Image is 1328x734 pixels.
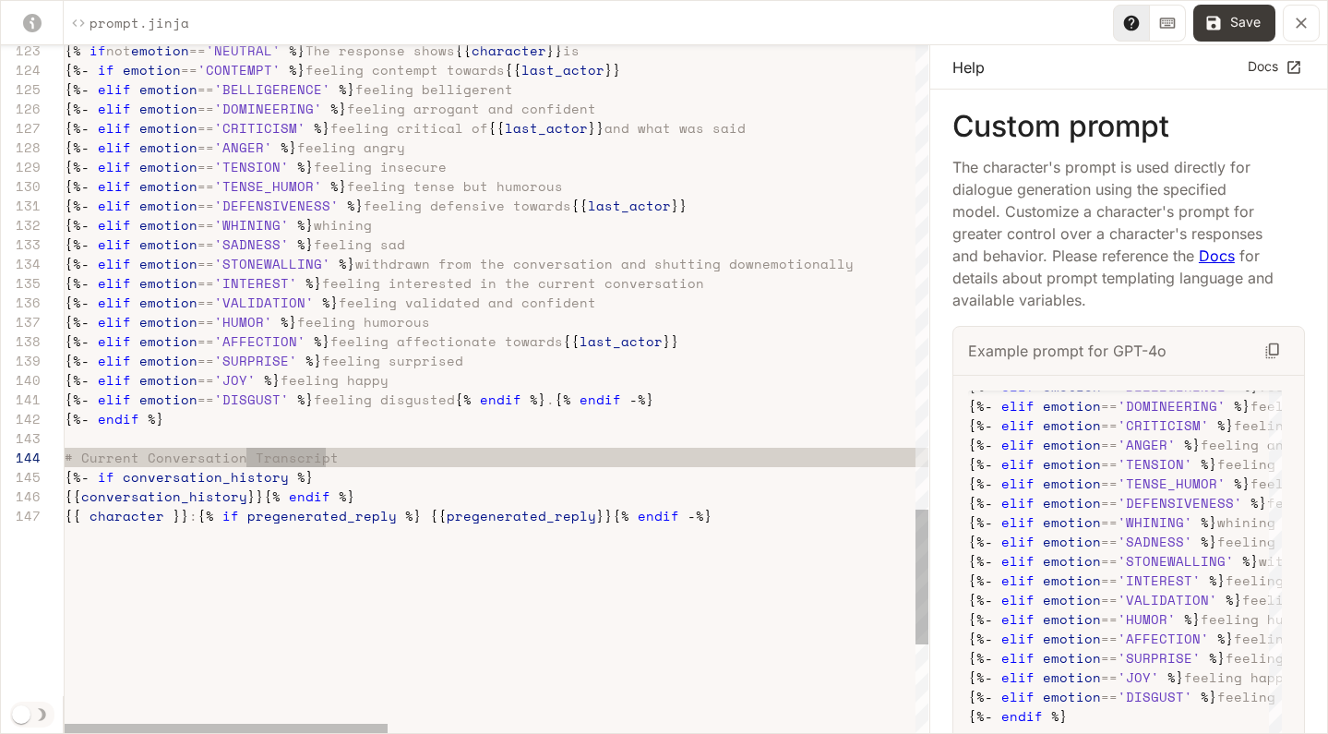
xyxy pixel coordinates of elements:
[1199,247,1235,265] a: Docs
[330,176,347,196] span: %}
[968,571,993,590] span: {%-
[314,118,330,138] span: %}
[330,118,488,138] span: feeling critical of
[1118,532,1192,551] span: 'SADNESS'
[968,629,993,648] span: {%-
[339,487,355,506] span: %}
[762,254,854,273] span: emotionally
[214,331,305,351] span: 'AFFECTION'
[1118,609,1176,629] span: 'HUMOR'
[1043,609,1101,629] span: emotion
[1101,435,1118,454] span: ==
[214,99,322,118] span: 'DOMINEERING'
[65,157,90,176] span: {%-
[347,176,563,196] span: feeling tense but humorous
[355,79,513,99] span: feeling belligerent
[663,331,679,351] span: }}
[1,60,41,79] div: 124
[1,235,41,254] div: 133
[1001,648,1035,668] span: elif
[197,312,214,331] span: ==
[1226,590,1242,609] span: %}
[139,79,197,99] span: emotion
[1,99,41,118] div: 126
[65,196,90,215] span: {%-
[1043,571,1101,590] span: emotion
[968,590,993,609] span: {%-
[1,331,41,351] div: 138
[197,196,214,215] span: ==
[638,506,679,525] span: endif
[1118,454,1192,474] span: 'TENSION'
[90,506,164,525] span: character
[1001,532,1035,551] span: elif
[405,506,422,525] span: %}
[214,370,256,390] span: 'JOY'
[264,370,281,390] span: %}
[1001,415,1035,435] span: elif
[968,532,993,551] span: {%-
[1184,609,1201,629] span: %}
[1201,454,1217,474] span: %}
[588,196,671,215] span: last_actor
[1043,474,1101,493] span: emotion
[65,138,90,157] span: {%-
[688,506,712,525] span: -%}
[197,331,214,351] span: ==
[65,176,90,196] span: {%-
[65,293,90,312] span: {%-
[1217,629,1234,648] span: %}
[98,176,131,196] span: elif
[314,331,330,351] span: %}
[1101,629,1118,648] span: ==
[604,118,746,138] span: and what was said
[1113,5,1150,42] button: Toggle Help panel
[1,254,41,273] div: 134
[1,467,41,487] div: 145
[447,506,596,525] span: pregenerated_reply
[1,390,41,409] div: 141
[65,273,90,293] span: {%-
[189,506,197,525] span: :
[98,370,131,390] span: elif
[480,390,521,409] span: endif
[305,273,322,293] span: %}
[314,215,372,235] span: whining
[65,79,90,99] span: {%-
[197,235,214,254] span: ==
[289,60,305,79] span: %}
[1118,648,1201,668] span: 'SURPRISE'
[1101,609,1118,629] span: ==
[98,138,131,157] span: elif
[968,340,1166,362] p: Example prompt for GPT-4o
[214,79,330,99] span: 'BELLIGERENCE'
[1043,493,1101,512] span: emotion
[968,435,993,454] span: {%-
[521,60,604,79] span: last_actor
[1,448,41,467] div: 144
[1,79,41,99] div: 125
[1118,474,1226,493] span: 'TENSE_HUMOR'
[1043,590,1101,609] span: emotion
[1184,435,1201,454] span: %}
[1,176,41,196] div: 130
[81,487,247,506] span: conversation_history
[1001,551,1035,571] span: elif
[214,390,289,409] span: 'DISGUST'
[65,99,90,118] span: {%-
[139,273,197,293] span: emotion
[281,370,389,390] span: feeling happy
[968,396,993,415] span: {%-
[1043,415,1101,435] span: emotion
[297,235,314,254] span: %}
[952,156,1275,311] p: The character's prompt is used directly for dialogue generation using the specified model. Custom...
[1,506,41,525] div: 147
[139,118,197,138] span: emotion
[314,157,447,176] span: feeling insecure
[214,351,297,370] span: 'SURPRISE'
[968,609,993,629] span: {%-
[247,487,281,506] span: }}{%
[65,312,90,331] span: {%-
[1242,551,1259,571] span: %}
[214,215,289,235] span: 'WHINING'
